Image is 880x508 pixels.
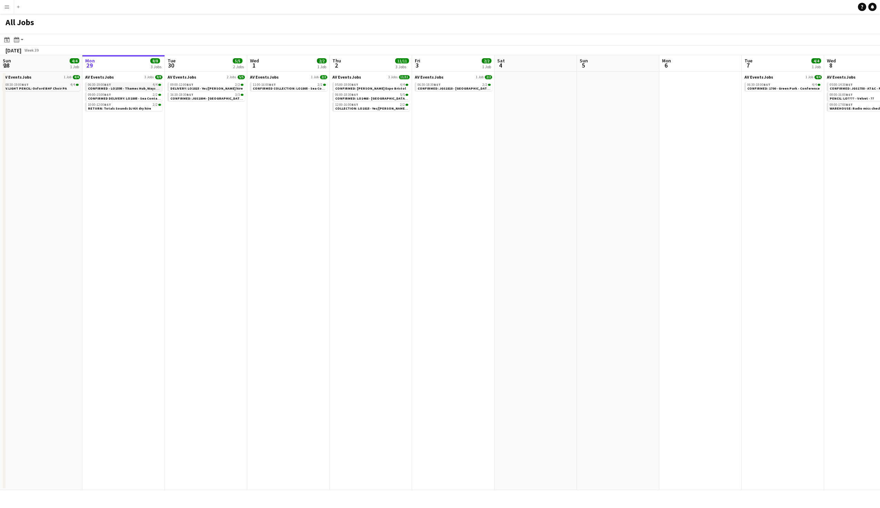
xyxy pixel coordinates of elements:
span: 2 Jobs [227,75,236,79]
span: 28 [2,61,11,69]
span: BST [434,82,441,87]
span: 08:00-16:00 [830,93,853,96]
a: 06:30-18:30BST2/2CONFIRMED: JGS1818 - [GEOGRAPHIC_DATA] - [GEOGRAPHIC_DATA] VIP event [418,82,491,90]
div: 1 Job [317,64,326,69]
span: 30 [167,61,176,69]
span: BST [104,82,111,87]
span: Sun [580,58,588,64]
span: 2/2 [406,104,408,106]
span: 5/5 [238,75,245,79]
span: 11/11 [395,58,409,63]
span: AV Events Jobs [3,74,31,80]
span: 4/4 [153,83,158,87]
span: 7 [743,61,752,69]
div: [DATE] [6,47,21,54]
span: DELIVERY: LO1815 - Yes/Wise - SOWA hire [170,86,243,91]
span: 2/2 [317,58,327,63]
span: AV Events Jobs [415,74,443,80]
span: CONFIRMED: JGS1818 - Green Park - Mapletree VIP event [418,86,544,91]
div: 2 Jobs [233,64,244,69]
a: AV Events Jobs1 Job4/4 [744,74,822,80]
a: 05:00-18:00BST4/4CONFIRMED: [PERSON_NAME] Expo Bristol [335,82,408,90]
div: AV Events Jobs1 Job2/206:30-18:30BST2/2CONFIRMED: JGS1818 - [GEOGRAPHIC_DATA] - [GEOGRAPHIC_DATA]... [415,74,492,92]
div: AV Events Jobs3 Jobs8/806:30-19:00BST4/4CONFIRMED - LO1595 - Thames Hub, Ways of Working session0... [85,74,162,112]
span: 05:00-14:30 [830,83,853,87]
span: 16:30-18:30 [170,93,193,96]
span: 08:30-19:00 [6,83,29,87]
span: BST [846,92,853,97]
a: 06:00-18:30BST5/5CONFIRMED: LO1468 - [GEOGRAPHIC_DATA] - Anesco [335,92,408,100]
span: BST [351,82,358,87]
span: AV Events Jobs [85,74,114,80]
span: AV Events Jobs [744,74,773,80]
span: 4/4 [814,75,822,79]
span: BST [846,82,853,87]
span: 2/2 [235,83,240,87]
span: 09:00-12:00 [170,83,193,87]
a: AV Events Jobs3 Jobs8/8 [85,74,162,80]
span: 2/2 [400,103,405,106]
span: 4/4 [812,83,817,87]
span: Wed [250,58,259,64]
span: 2 [331,61,341,69]
span: Sun [3,58,11,64]
span: CONFIRMED - LO1595 - Thames Hub, Ways of Working session [88,86,189,91]
span: BST [763,82,770,87]
span: 06:30-18:00 [747,83,770,87]
span: 12:00-16:00 [335,103,358,106]
div: 3 Jobs [396,64,409,69]
span: 09:00-17:00 [830,103,853,106]
span: 29 [84,61,95,69]
span: 3 Jobs [144,75,154,79]
span: 2/2 [158,104,161,106]
span: 5/5 [233,58,242,63]
a: 09:00-12:00BST2/2DELIVERY: LO1815 - Yes/[PERSON_NAME] hire [170,82,243,90]
div: 1 Job [812,64,821,69]
span: 06:30-19:00 [88,83,111,87]
span: 05:00-18:00 [335,83,358,87]
span: COLLECTION: LO1815 - Yes/Wise - SOWA hire [335,106,413,111]
span: 2/2 [485,75,492,79]
span: 2/2 [323,84,326,86]
span: 5/5 [400,93,405,96]
span: 3/3 [235,93,240,96]
span: 11/11 [399,75,410,79]
a: 08:30-19:00BST4/4V.LIGHT PENCIL: Oxford BHF Choir PA [6,82,79,90]
span: Mon [662,58,671,64]
span: 2/2 [318,83,322,87]
span: CONFIRMED: Allison Expo Bristol [335,86,406,91]
span: 6 [661,61,671,69]
span: BST [187,82,193,87]
span: 3 Jobs [388,75,398,79]
span: 4/4 [811,58,821,63]
a: AV Events Jobs1 Job2/2 [250,74,327,80]
span: 2/2 [320,75,327,79]
span: CONFIRMED: JGS1804 - Green Park - AWE GradFest [170,96,269,101]
span: 2/2 [482,58,491,63]
span: Thu [332,58,341,64]
span: BST [22,82,29,87]
span: 1 [249,61,259,69]
span: 8/8 [150,58,160,63]
span: 2/2 [158,94,161,96]
div: 1 Job [482,64,491,69]
div: AV Events Jobs2 Jobs5/509:00-12:00BST2/2DELIVERY: LO1815 - Yes/[PERSON_NAME] hire16:30-18:30BST3/... [168,74,245,102]
div: AV Events Jobs1 Job4/408:30-19:00BST4/4V.LIGHT PENCIL: Oxford BHF Choir PA [3,74,80,92]
span: 4/4 [76,84,79,86]
span: BST [351,102,358,107]
span: 4/4 [158,84,161,86]
span: Tue [168,58,176,64]
span: 2/2 [153,93,158,96]
span: 2/2 [241,84,243,86]
span: CONFIRMED: LO1468 - Green Park - Anesco [335,96,421,101]
span: 3/3 [241,94,243,96]
a: 09:00-15:00BST2/2CONFIRMED DELIVERY: LO1805 - Sea Containers - Transparity Customer Summit [88,92,161,100]
span: 4 [496,61,505,69]
span: AV Events Jobs [168,74,196,80]
span: 2/2 [153,103,158,106]
a: AV Events Jobs2 Jobs5/5 [168,74,245,80]
span: CONFIRMED COLLECTION: LO1805 - Sea Containers - Transparity Customer Summit [253,86,389,91]
div: AV Events Jobs3 Jobs11/1105:00-18:00BST4/4CONFIRMED: [PERSON_NAME] Expo Bristol06:00-18:30BST5/5C... [332,74,410,112]
span: 11:00-16:00 [253,83,276,87]
div: AV Events Jobs1 Job2/211:00-16:00BST2/2CONFIRMED COLLECTION: LO1805 - Sea Containers - Transparit... [250,74,327,92]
